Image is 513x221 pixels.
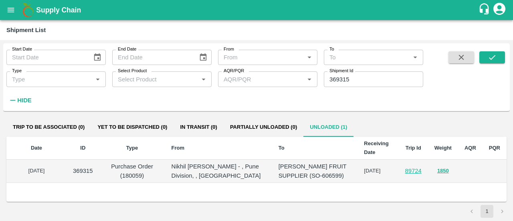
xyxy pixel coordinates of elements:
[80,145,85,151] b: ID
[406,145,421,151] b: Trip Id
[304,74,315,84] button: Open
[31,145,42,151] b: Date
[434,145,452,151] b: Weight
[106,162,159,180] p: Purchase Order (180059)
[220,74,302,84] input: AQR/PQR
[2,1,20,19] button: open drawer
[91,118,174,137] button: Yet to be dispatched (0)
[12,46,32,53] label: Start Date
[329,68,353,74] label: Shipment Id
[6,50,87,65] input: Start Date
[357,160,398,183] td: [DATE]
[478,3,492,17] div: customer-support
[464,205,510,218] nav: pagination navigation
[224,68,244,74] label: AQR/PQR
[198,74,209,84] button: Open
[36,6,81,14] b: Supply Chain
[465,145,476,151] b: AQR
[329,46,334,53] label: To
[90,50,105,65] button: Choose date
[364,140,388,155] b: Receiving Date
[73,166,93,175] p: 369315
[6,118,91,137] button: Trip to be associated (0)
[303,118,353,137] button: Unloaded (1)
[36,4,478,16] a: Supply Chain
[220,52,302,63] input: From
[6,93,34,107] button: Hide
[171,162,265,180] p: Nikhil [PERSON_NAME] - , Pune Division, , [GEOGRAPHIC_DATA]
[405,168,422,174] a: 89724
[224,118,303,137] button: Partially Unloaded (0)
[410,52,420,63] button: Open
[20,2,36,18] img: logo
[174,118,223,137] button: In transit (0)
[224,46,234,53] label: From
[6,25,46,35] div: Shipment List
[326,52,408,63] input: To
[93,74,103,84] button: Open
[492,2,507,18] div: account of current user
[115,74,196,84] input: Select Product
[489,145,500,151] b: PQR
[279,162,351,180] p: [PERSON_NAME] FRUIT SUPPLIER (SO-606599)
[324,71,423,87] input: Enter Shipment ID
[112,50,192,65] input: End Date
[118,46,136,53] label: End Date
[118,68,147,74] label: Select Product
[481,205,493,218] button: page 1
[17,97,31,103] strong: Hide
[9,74,80,84] input: Type
[196,50,211,65] button: Choose date
[171,145,184,151] b: From
[437,166,449,176] button: 1850
[279,145,285,151] b: To
[304,52,315,63] button: Open
[6,160,67,183] td: [DATE]
[12,68,22,74] label: Type
[126,145,138,151] b: Type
